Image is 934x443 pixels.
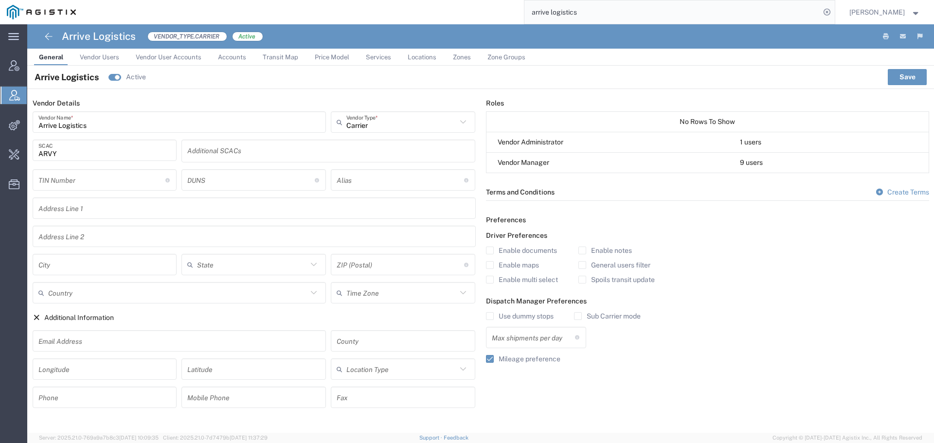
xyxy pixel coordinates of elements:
[578,261,650,269] label: General users filter
[35,71,99,84] span: Arrive Logistics
[366,53,391,61] span: Services
[486,231,929,240] h5: Driver Preferences
[740,159,763,166] a: View Users
[163,435,268,441] span: Client: 2025.21.0-7d7479b
[62,24,136,49] h4: Arrive Logistics
[39,435,159,441] span: Server: 2025.21.0-769a9a7b8c3
[33,314,114,321] a: Hide Additional Information
[524,0,820,24] input: Search for shipment number, reference number
[232,32,263,41] span: Active
[486,153,729,173] div: Vendor Manager
[263,53,298,61] span: Transit Map
[444,435,468,441] a: Feedback
[486,247,557,254] label: Enable documents
[486,112,929,132] div: No Rows To Show
[126,72,146,82] label: Active
[486,132,729,153] div: Vendor Administrator
[887,188,929,196] span: Create Terms
[486,297,929,305] h5: Dispatch Manager Preferences
[486,312,554,320] label: Use dummy stops
[487,53,525,61] span: Zone Groups
[578,247,632,254] label: Enable notes
[772,434,922,442] span: Copyright © [DATE]-[DATE] Agistix Inc., All Rights Reserved
[230,435,268,441] span: [DATE] 11:37:29
[888,69,927,85] button: Save
[453,53,471,61] span: Zones
[80,53,119,61] span: Vendor Users
[419,435,444,441] a: Support
[136,53,201,61] span: Vendor User Accounts
[486,276,558,284] label: Enable multi select
[849,7,905,18] span: Kayla Donahue
[486,215,929,225] h5: Preferences
[119,435,159,441] span: [DATE] 10:09:35
[39,53,63,61] span: General
[486,99,929,108] h5: Roles
[408,53,436,61] span: Locations
[147,32,227,41] span: VENDOR_TYPE.CARRIER
[315,53,349,61] span: Price Model
[574,312,641,320] label: Sub Carrier mode
[849,6,921,18] button: [PERSON_NAME]
[218,53,246,61] span: Accounts
[7,5,76,19] img: logo
[578,276,655,284] label: Spoils transit update
[740,138,761,146] a: View Users
[486,261,539,269] label: Enable maps
[486,355,560,363] label: Mileage preference
[33,99,476,108] h5: Vendor Details
[486,188,929,197] h5: Terms and Conditions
